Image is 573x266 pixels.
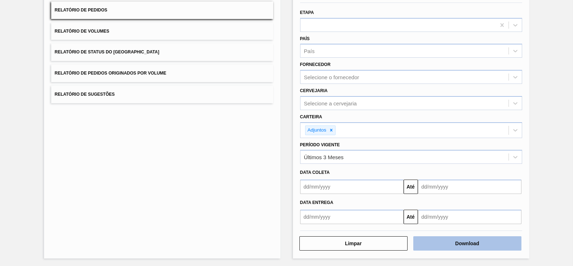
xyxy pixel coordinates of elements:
[51,1,273,19] button: Relatório de Pedidos
[404,180,418,194] button: Até
[413,236,521,251] button: Download
[300,36,310,41] label: País
[418,180,521,194] input: dd/mm/yyyy
[304,48,315,54] div: País
[55,71,167,76] span: Relatório de Pedidos Originados por Volume
[300,142,340,147] label: Período Vigente
[304,154,344,160] div: Últimos 3 Meses
[300,88,328,93] label: Cervejaria
[300,170,330,175] span: Data coleta
[55,8,107,13] span: Relatório de Pedidos
[418,210,521,224] input: dd/mm/yyyy
[300,210,404,224] input: dd/mm/yyyy
[299,236,408,251] button: Limpar
[51,43,273,61] button: Relatório de Status do [GEOGRAPHIC_DATA]
[304,74,359,80] div: Selecione o fornecedor
[404,210,418,224] button: Até
[55,29,109,34] span: Relatório de Volumes
[55,49,159,54] span: Relatório de Status do [GEOGRAPHIC_DATA]
[55,92,115,97] span: Relatório de Sugestões
[300,10,314,15] label: Etapa
[51,65,273,82] button: Relatório de Pedidos Originados por Volume
[51,23,273,40] button: Relatório de Volumes
[300,62,331,67] label: Fornecedor
[300,114,322,119] label: Carteira
[305,126,328,135] div: Adjuntos
[304,100,357,106] div: Selecione a cervejaria
[51,86,273,103] button: Relatório de Sugestões
[300,180,404,194] input: dd/mm/yyyy
[300,200,333,205] span: Data entrega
